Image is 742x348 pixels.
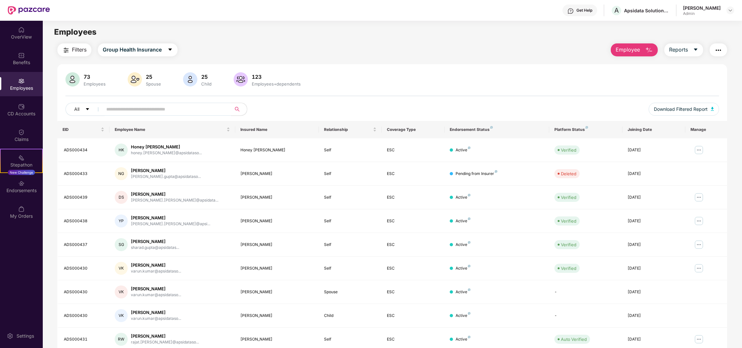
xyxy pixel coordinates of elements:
[561,194,576,201] div: Verified
[18,180,25,187] img: svg+xml;base64,PHN2ZyBpZD0iRW5kb3JzZW1lbnRzIiB4bWxucz0iaHR0cDovL3d3dy53My5vcmcvMjAwMC9zdmciIHdpZH...
[561,265,576,272] div: Verified
[628,147,680,153] div: [DATE]
[614,6,619,14] span: A
[240,147,314,153] div: Honey [PERSON_NAME]
[622,121,685,138] th: Joining Date
[561,170,576,177] div: Deleted
[131,150,202,156] div: honey.[PERSON_NAME]@apsidataso...
[468,265,470,267] img: svg+xml;base64,PHN2ZyB4bWxucz0iaHR0cDovL3d3dy53My5vcmcvMjAwMC9zdmciIHdpZHRoPSI4IiBoZWlnaHQ9IjgiIH...
[456,313,470,319] div: Active
[694,216,704,226] img: manageButton
[561,218,576,224] div: Verified
[576,8,592,13] div: Get Help
[324,147,377,153] div: Self
[250,81,302,87] div: Employees+dependents
[131,197,218,203] div: [PERSON_NAME].[PERSON_NAME]@apsidata...
[183,72,197,87] img: svg+xml;base64,PHN2ZyB4bWxucz0iaHR0cDovL3d3dy53My5vcmcvMjAwMC9zdmciIHhtbG5zOnhsaW5rPSJodHRwOi8vd3...
[131,221,210,227] div: [PERSON_NAME].[PERSON_NAME]@apsi...
[18,78,25,84] img: svg+xml;base64,PHN2ZyBpZD0iRW1wbG95ZWVzIiB4bWxucz0iaHR0cDovL3d3dy53My5vcmcvMjAwMC9zdmciIHdpZHRoPS...
[585,126,588,129] img: svg+xml;base64,PHN2ZyB4bWxucz0iaHR0cDovL3d3dy53My5vcmcvMjAwMC9zdmciIHdpZHRoPSI4IiBoZWlnaHQ9IjgiIH...
[131,286,181,292] div: [PERSON_NAME]
[7,333,13,339] img: svg+xml;base64,PHN2ZyBpZD0iU2V0dGluZy0yMHgyMCIgeG1sbnM9Imh0dHA6Ly93d3cudzMub3JnLzIwMDAvc3ZnIiB3aW...
[728,8,733,13] img: svg+xml;base64,PHN2ZyBpZD0iRHJvcGRvd24tMzJ4MzIiIHhtbG5zPSJodHRwOi8vd3d3LnczLm9yZy8yMDAwL3N2ZyIgd2...
[131,333,199,339] div: [PERSON_NAME]
[1,162,42,168] div: Stepathon
[387,313,439,319] div: ESC
[694,192,704,203] img: manageButton
[62,46,70,54] img: svg+xml;base64,PHN2ZyB4bWxucz0iaHR0cDovL3d3dy53My5vcmcvMjAwMC9zdmciIHdpZHRoPSIyNCIgaGVpZ2h0PSIyNC...
[115,262,128,275] div: VK
[18,52,25,59] img: svg+xml;base64,PHN2ZyBpZD0iQmVuZWZpdHMiIHhtbG5zPSJodHRwOi8vd3d3LnczLm9yZy8yMDAwL3N2ZyIgd2lkdGg9Ij...
[131,174,201,180] div: [PERSON_NAME].gupta@apsidataso...
[683,11,721,16] div: Admin
[450,127,544,132] div: Endorsement Status
[8,170,35,175] div: New Challenge
[128,72,142,87] img: svg+xml;base64,PHN2ZyB4bWxucz0iaHR0cDovL3d3dy53My5vcmcvMjAwMC9zdmciIHhtbG5zOnhsaW5rPSJodHRwOi8vd3...
[131,262,181,268] div: [PERSON_NAME]
[250,74,302,80] div: 123
[468,194,470,196] img: svg+xml;base64,PHN2ZyB4bWxucz0iaHR0cDovL3d3dy53My5vcmcvMjAwMC9zdmciIHdpZHRoPSI4IiBoZWlnaHQ9IjgiIH...
[131,144,202,150] div: Honey [PERSON_NAME]
[98,43,178,56] button: Group Health Insurancecaret-down
[85,107,90,112] span: caret-down
[74,106,79,113] span: All
[456,194,470,201] div: Active
[64,147,104,153] div: ADS000434
[240,242,314,248] div: [PERSON_NAME]
[387,171,439,177] div: ESC
[64,265,104,272] div: ADS000430
[456,289,470,295] div: Active
[131,215,210,221] div: [PERSON_NAME]
[628,242,680,248] div: [DATE]
[57,43,91,56] button: Filters
[456,171,497,177] div: Pending from Insurer
[131,339,199,345] div: rajat.[PERSON_NAME]@apsidataso...
[387,147,439,153] div: ESC
[131,168,201,174] div: [PERSON_NAME]
[131,268,181,274] div: varun.kumar@apsidataso...
[131,191,218,197] div: [PERSON_NAME]
[115,238,128,251] div: SG
[324,171,377,177] div: Self
[561,336,587,342] div: Auto Verified
[561,147,576,153] div: Verified
[324,289,377,295] div: Spouse
[694,334,704,344] img: manageButton
[65,72,80,87] img: svg+xml;base64,PHN2ZyB4bWxucz0iaHR0cDovL3d3dy53My5vcmcvMjAwMC9zdmciIHhtbG5zOnhsaW5rPSJodHRwOi8vd3...
[468,288,470,291] img: svg+xml;base64,PHN2ZyB4bWxucz0iaHR0cDovL3d3dy53My5vcmcvMjAwMC9zdmciIHdpZHRoPSI4IiBoZWlnaHQ9IjgiIH...
[15,333,36,339] div: Settings
[131,309,181,316] div: [PERSON_NAME]
[567,8,574,14] img: svg+xml;base64,PHN2ZyBpZD0iSGVscC0zMngzMiIgeG1sbnM9Imh0dHA6Ly93d3cudzMub3JnLzIwMDAvc3ZnIiB3aWR0aD...
[240,265,314,272] div: [PERSON_NAME]
[554,127,617,132] div: Platform Status
[456,218,470,224] div: Active
[57,121,110,138] th: EID
[387,194,439,201] div: ESC
[387,218,439,224] div: ESC
[645,46,653,54] img: svg+xml;base64,PHN2ZyB4bWxucz0iaHR0cDovL3d3dy53My5vcmcvMjAwMC9zdmciIHhtbG5zOnhsaW5rPSJodHRwOi8vd3...
[628,336,680,342] div: [DATE]
[628,171,680,177] div: [DATE]
[240,218,314,224] div: [PERSON_NAME]
[382,121,445,138] th: Coverage Type
[628,194,680,201] div: [DATE]
[685,121,727,138] th: Manage
[115,167,128,180] div: NG
[456,147,470,153] div: Active
[561,241,576,248] div: Verified
[82,81,107,87] div: Employees
[549,304,622,328] td: -
[8,6,50,15] img: New Pazcare Logo
[456,242,470,248] div: Active
[115,333,128,346] div: RW
[115,285,128,298] div: VK
[669,46,688,54] span: Reports
[683,5,721,11] div: [PERSON_NAME]
[200,74,213,80] div: 25
[18,103,25,110] img: svg+xml;base64,PHN2ZyBpZD0iQ0RfQWNjb3VudHMiIGRhdGEtbmFtZT0iQ0QgQWNjb3VudHMiIHhtbG5zPSJodHRwOi8vd3...
[64,242,104,248] div: ADS000437
[231,107,244,112] span: search
[72,46,87,54] span: Filters
[231,103,247,116] button: search
[694,263,704,273] img: manageButton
